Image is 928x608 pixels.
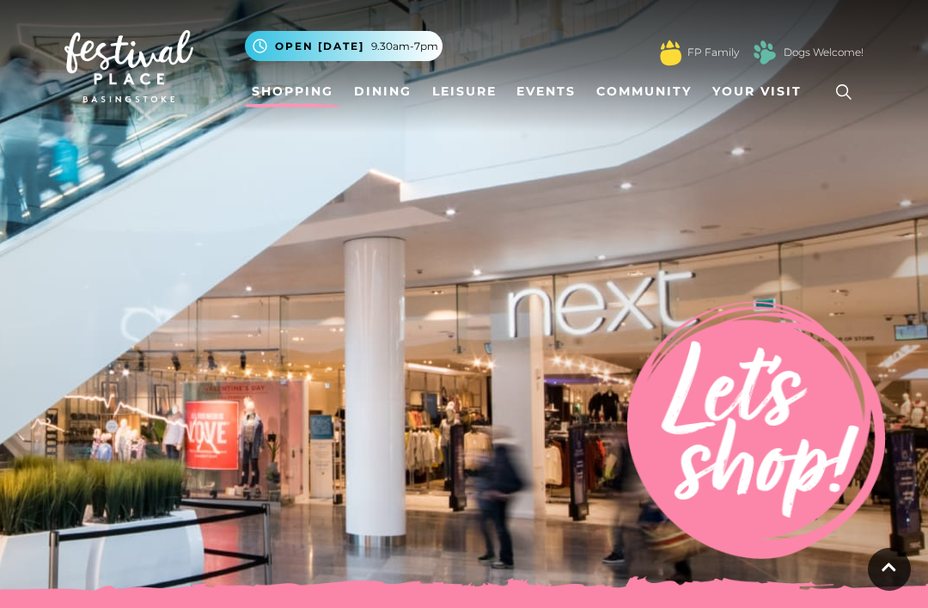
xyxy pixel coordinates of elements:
[245,76,340,107] a: Shopping
[712,83,802,101] span: Your Visit
[275,39,364,54] span: Open [DATE]
[705,76,817,107] a: Your Visit
[371,39,438,54] span: 9.30am-7pm
[425,76,504,107] a: Leisure
[510,76,583,107] a: Events
[245,31,443,61] button: Open [DATE] 9.30am-7pm
[64,30,193,102] img: Festival Place Logo
[589,76,699,107] a: Community
[784,45,864,60] a: Dogs Welcome!
[687,45,739,60] a: FP Family
[347,76,418,107] a: Dining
